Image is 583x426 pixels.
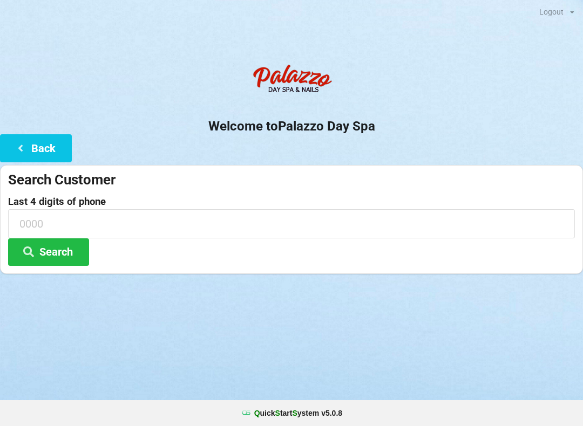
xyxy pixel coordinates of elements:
span: S [292,409,297,417]
span: Q [254,409,260,417]
label: Last 4 digits of phone [8,196,575,207]
b: uick tart ystem v 5.0.8 [254,408,342,418]
div: Search Customer [8,171,575,189]
div: Logout [539,8,564,16]
input: 0000 [8,209,575,238]
button: Search [8,238,89,266]
img: favicon.ico [241,408,252,418]
img: PalazzoDaySpaNails-Logo.png [248,59,335,102]
span: S [275,409,280,417]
